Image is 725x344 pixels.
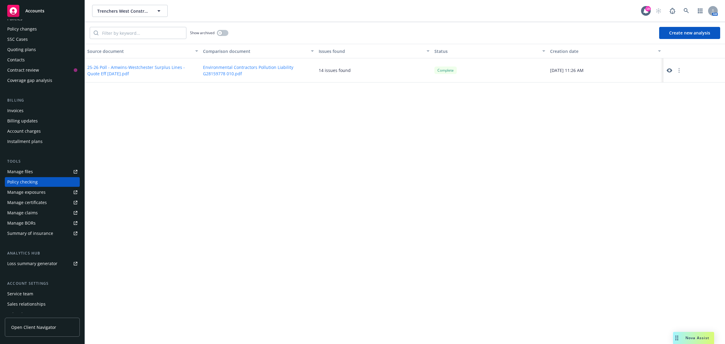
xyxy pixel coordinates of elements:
[97,8,150,14] span: Trenchers West Construction Co., Inc.
[5,281,80,287] div: Account settings
[319,67,351,73] div: 14 issues found
[94,31,98,35] svg: Search
[5,208,80,218] a: Manage claims
[5,76,80,85] a: Coverage gap analysis
[7,24,37,34] div: Policy changes
[673,332,714,344] button: Nova Assist
[98,27,186,39] input: Filter by keyword...
[685,335,709,340] span: Nova Assist
[7,65,39,75] div: Contract review
[316,44,432,58] button: Issues found
[87,48,192,54] div: Source document
[673,332,681,344] div: Drag to move
[5,97,80,103] div: Billing
[203,64,314,77] button: Environmental Contractors Pollution Liability G28159778 010.pdf
[5,2,80,19] a: Accounts
[190,30,214,35] span: Show archived
[659,27,720,39] button: Create new analysis
[666,5,678,17] a: Report a Bug
[11,324,56,330] span: Open Client Navigator
[7,289,33,299] div: Service team
[319,48,423,54] div: Issues found
[432,44,548,58] button: Status
[7,137,43,146] div: Installment plans
[5,177,80,187] a: Policy checking
[25,8,44,13] span: Accounts
[5,126,80,136] a: Account charges
[5,106,80,115] a: Invoices
[5,158,80,164] div: Tools
[550,48,654,54] div: Creation date
[92,5,168,17] button: Trenchers West Construction Co., Inc.
[7,229,53,238] div: Summary of insurance
[680,5,692,17] a: Search
[645,6,651,11] div: 19
[5,24,80,34] a: Policy changes
[203,48,307,54] div: Comparison document
[5,55,80,65] a: Contacts
[7,55,25,65] div: Contacts
[7,259,57,268] div: Loss summary generator
[7,34,28,44] div: SSC Cases
[7,106,24,115] div: Invoices
[652,5,665,17] a: Start snowing
[5,198,80,207] a: Manage certificates
[5,218,80,228] a: Manage BORs
[5,187,80,197] a: Manage exposures
[7,126,41,136] div: Account charges
[7,177,38,187] div: Policy checking
[7,167,33,177] div: Manage files
[5,137,80,146] a: Installment plans
[5,299,80,309] a: Sales relationships
[548,58,663,83] div: [DATE] 11:26 AM
[5,229,80,238] a: Summary of insurance
[7,45,36,54] div: Quoting plans
[201,44,316,58] button: Comparison document
[5,65,80,75] a: Contract review
[5,250,80,256] div: Analytics hub
[7,198,47,207] div: Manage certificates
[434,48,539,54] div: Status
[694,5,706,17] a: Switch app
[7,116,38,126] div: Billing updates
[7,76,52,85] div: Coverage gap analysis
[7,310,42,319] div: Related accounts
[5,34,80,44] a: SSC Cases
[548,44,663,58] button: Creation date
[5,167,80,177] a: Manage files
[5,289,80,299] a: Service team
[85,44,201,58] button: Source document
[7,218,36,228] div: Manage BORs
[434,67,457,74] div: Complete
[87,64,198,77] button: 25-26 Poll - Amwins-Westchester Surplus Lines - Quote Eff [DATE].pdf
[7,187,46,197] div: Manage exposures
[5,259,80,268] a: Loss summary generator
[5,310,80,319] a: Related accounts
[5,45,80,54] a: Quoting plans
[5,116,80,126] a: Billing updates
[7,208,38,218] div: Manage claims
[7,299,46,309] div: Sales relationships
